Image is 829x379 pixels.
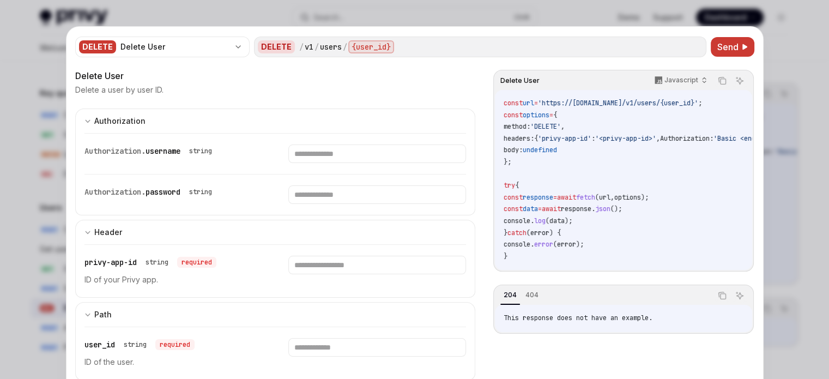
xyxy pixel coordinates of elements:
span: error [530,228,549,237]
span: response [561,204,591,213]
span: = [538,204,542,213]
span: , [561,122,565,131]
span: }; [504,158,511,166]
span: 'Basic <encoded-value>' [713,134,801,143]
span: ( [595,193,599,202]
span: '<privy-app-id>' [595,134,656,143]
div: Authorization.username [84,145,216,158]
div: Delete User [75,69,476,82]
div: required [155,339,195,350]
span: const [504,99,523,107]
span: This response does not have an example. [504,314,652,322]
span: method: [504,122,530,131]
span: undefined [523,146,557,154]
span: Delete User [500,76,540,85]
span: 'https://[DOMAIN_NAME]/v1/users/{user_id}' [538,99,698,107]
span: const [504,111,523,119]
div: 404 [522,288,542,302]
span: ( [553,240,557,249]
span: await [542,204,561,213]
span: } [504,252,507,261]
span: error [534,240,553,249]
p: Delete a user by user ID. [75,85,164,95]
div: {user_id} [348,40,394,53]
span: ) { [549,228,561,237]
span: data [523,204,538,213]
span: ( [546,216,549,225]
span: url [523,99,534,107]
span: : [591,134,595,143]
span: . [530,240,534,249]
div: Authorization.password [84,185,216,198]
span: const [504,193,523,202]
button: Ask AI [733,74,747,88]
div: 204 [500,288,520,302]
span: , [610,193,614,202]
span: = [534,99,538,107]
button: DELETEDelete User [75,35,250,58]
p: ID of the user. [84,356,262,369]
span: options [523,111,549,119]
span: . [591,204,595,213]
span: { [534,134,538,143]
div: privy-app-id [84,256,216,269]
span: Authorization. [84,146,146,156]
span: { [515,181,519,190]
button: Copy the contents from the code block [715,74,729,88]
span: , [656,134,660,143]
button: expand input section [75,302,476,327]
span: Send [717,40,739,53]
button: Ask AI [733,288,747,303]
div: user_id [84,338,195,351]
span: catch [507,228,527,237]
span: const [504,204,523,213]
span: ( [527,228,530,237]
span: options [614,193,641,202]
div: DELETE [258,40,295,53]
span: log [534,216,546,225]
div: v1 [305,41,313,52]
span: password [146,187,180,197]
button: expand input section [75,220,476,244]
span: console [504,216,530,225]
span: username [146,146,180,156]
div: Header [94,226,122,239]
span: fetch [576,193,595,202]
span: error [557,240,576,249]
div: users [320,41,342,52]
button: expand input section [75,109,476,133]
div: Delete User [120,41,229,52]
span: await [557,193,576,202]
span: = [553,193,557,202]
span: console [504,240,530,249]
p: Javascript [664,76,698,85]
span: headers: [504,134,534,143]
div: Path [94,308,112,321]
span: json [595,204,610,213]
span: user_id [84,340,115,350]
div: DELETE [79,40,116,53]
span: body: [504,146,523,154]
span: Authorization: [660,134,713,143]
span: ); [576,240,584,249]
span: } [504,228,507,237]
p: ID of your Privy app. [84,273,262,286]
div: / [299,41,304,52]
button: Javascript [649,71,712,90]
span: ; [698,99,702,107]
span: . [530,216,534,225]
span: (); [610,204,622,213]
span: ); [641,193,649,202]
span: ); [565,216,572,225]
div: / [343,41,347,52]
span: response [523,193,553,202]
span: try [504,181,515,190]
button: Copy the contents from the code block [715,288,729,303]
span: privy-app-id [84,257,137,267]
div: required [177,257,216,268]
span: 'privy-app-id' [538,134,591,143]
div: Authorization [94,115,146,128]
span: 'DELETE' [530,122,561,131]
div: / [314,41,319,52]
span: data [549,216,565,225]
